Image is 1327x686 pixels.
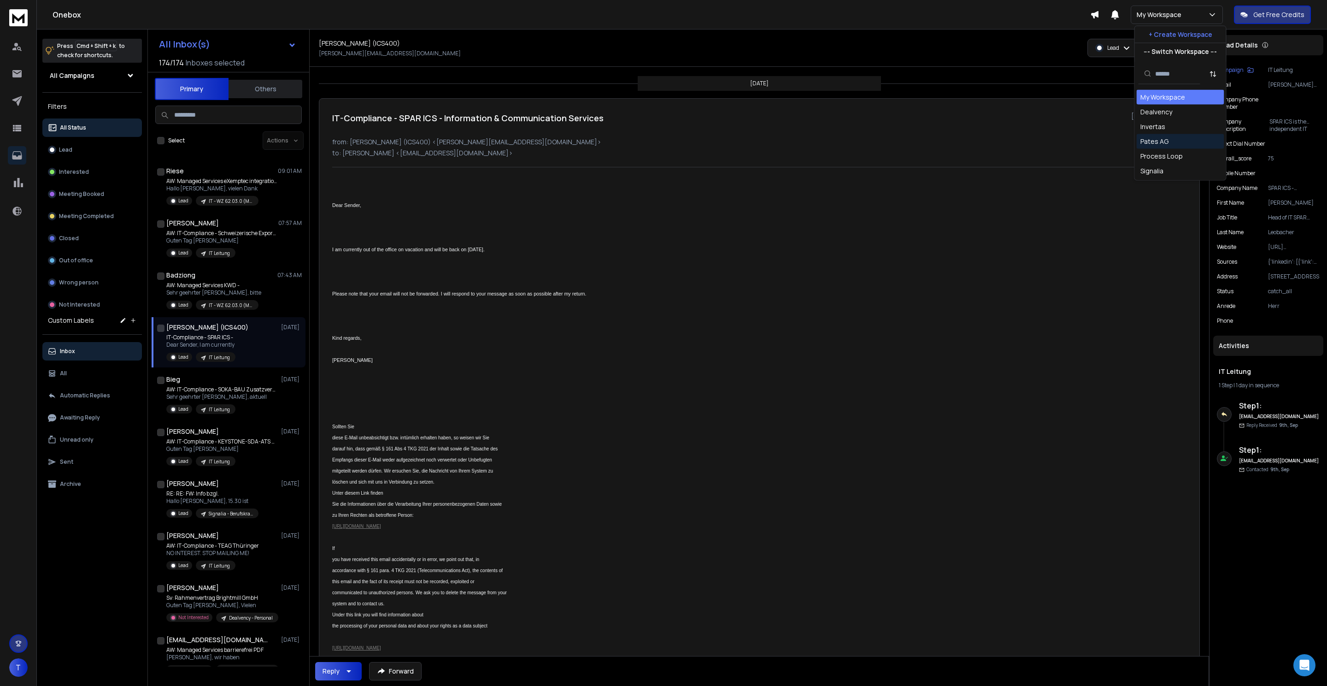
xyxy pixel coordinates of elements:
[9,658,28,677] button: T
[1268,288,1320,295] p: catch_all
[209,198,253,205] p: IT - WZ 62.03.0 (Managed Services)
[166,185,277,192] p: Hallo [PERSON_NAME], vielen Dank
[1219,381,1233,389] span: 1 Step
[50,71,94,80] h1: All Campaigns
[1137,10,1185,19] p: My Workspace
[229,615,273,621] p: Dealvency - Personal
[1131,112,1186,121] p: [DATE] : 05:03 pm
[155,78,229,100] button: Primary
[229,79,302,99] button: Others
[1219,41,1258,50] p: Lead Details
[369,662,422,680] button: Forward
[315,662,362,680] button: Reply
[60,124,86,131] p: All Status
[281,480,302,487] p: [DATE]
[166,594,277,602] p: Sv: Rahmenvertrag Brightmill GmbH
[60,436,94,444] p: Unread only
[281,376,302,383] p: [DATE]
[1217,229,1244,236] p: Last Name
[178,406,188,413] p: Lead
[332,645,381,651] a: [URL][DOMAIN_NAME]
[1217,273,1238,280] p: Address
[1268,199,1320,207] p: [PERSON_NAME]
[323,667,340,676] div: Reply
[319,39,400,48] h1: [PERSON_NAME] (ICS400)
[1144,47,1217,56] p: --- Switch Workspace ---
[178,458,188,465] p: Lead
[1246,422,1298,429] p: Reply Received
[166,323,248,332] h1: [PERSON_NAME] (ICS400)
[9,9,28,26] img: logo
[1268,302,1320,310] p: Herr
[59,190,104,198] p: Meeting Booked
[1140,122,1165,131] div: Invertas
[166,550,259,557] p: NO INTEREST. STOP MAILING ME!
[332,335,361,341] span: Kind regards,
[1293,654,1315,676] div: Open Intercom Messenger
[60,458,73,466] p: Sent
[166,289,261,296] p: Sehr geehrter [PERSON_NAME], bitte
[42,100,142,113] h3: Filters
[1219,367,1318,376] h1: IT Leitung
[59,168,89,176] p: Interested
[281,428,302,435] p: [DATE]
[332,202,361,208] span: Dear Sender,
[166,166,184,176] h1: Riese
[1268,258,1320,266] p: {'linkedin': [{'link': '[URL][DOMAIN_NAME]', 'name': '[PERSON_NAME]-52425019b'}]}
[166,654,277,661] p: [PERSON_NAME], wir haben
[1217,96,1274,111] p: Company Phone Number
[75,41,117,51] span: Cmd + Shift + k
[57,41,125,60] p: Press to check for shortcuts.
[178,249,188,256] p: Lead
[152,35,304,53] button: All Inbox(s)
[60,348,75,355] p: Inbox
[166,438,277,445] p: AW: IT-Compliance - KEYSTONE-SDA-ATS AG
[1246,466,1289,473] p: Contacted
[42,364,142,383] button: All
[1268,66,1320,74] p: IT Leitung
[1217,317,1233,325] p: Phone
[750,80,769,87] p: [DATE]
[178,666,209,673] p: Not Interested
[166,282,261,289] p: AW: Managed Services KWD -
[42,453,142,471] button: Sent
[1268,81,1320,89] p: [PERSON_NAME][EMAIL_ADDRESS][DOMAIN_NAME]
[42,408,142,427] button: Awaiting Reply
[60,414,100,421] p: Awaiting Reply
[42,141,142,159] button: Lead
[178,197,188,204] p: Lead
[1217,302,1235,310] p: Anrede
[42,475,142,493] button: Archive
[1217,170,1256,177] p: Mobile Number
[1217,66,1244,74] p: Campaign
[1217,66,1254,74] button: Campaign
[42,118,142,137] button: All Status
[281,532,302,539] p: [DATE]
[59,213,114,220] p: Meeting Completed
[60,392,110,399] p: Automatic Replies
[332,357,373,363] span: [PERSON_NAME]
[178,302,188,308] p: Lead
[1204,65,1222,83] button: Sort by Sort A-Z
[1140,166,1163,176] div: Signalia
[166,177,277,185] p: AW: Managed Services eXemptec integration
[166,219,219,228] h1: [PERSON_NAME]
[332,137,1186,147] p: from: [PERSON_NAME] (ICS400) <[PERSON_NAME][EMAIL_ADDRESS][DOMAIN_NAME]>
[166,646,277,654] p: AW: Managed Services barrierefrei PDF
[166,531,219,540] h1: [PERSON_NAME]
[209,250,230,257] p: IT Leitung
[209,302,253,309] p: IT - WZ 62.03.0 (Managed Services)
[166,602,277,609] p: Guten Tag [PERSON_NAME], Vielen
[166,445,277,453] p: Guten Tag [PERSON_NAME]
[60,480,81,488] p: Archive
[1268,243,1320,251] p: [URL][DOMAIN_NAME]
[281,584,302,591] p: [DATE]
[278,219,302,227] p: 07:57 AM
[42,273,142,292] button: Wrong person
[42,296,142,314] button: Not Interested
[178,562,188,569] p: Lead
[166,341,235,349] p: Dear Sender, I am currently
[42,386,142,405] button: Automatic Replies
[1140,93,1185,102] div: My Workspace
